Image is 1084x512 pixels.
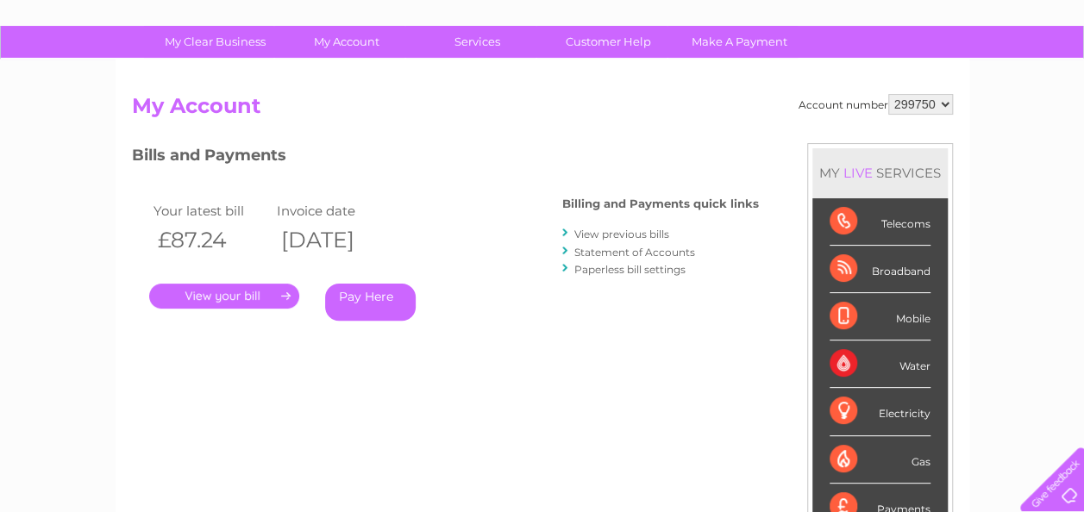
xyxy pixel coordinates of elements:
[149,199,273,222] td: Your latest bill
[1027,73,1068,86] a: Log out
[812,148,948,197] div: MY SERVICES
[574,263,686,276] a: Paperless bill settings
[132,143,759,173] h3: Bills and Payments
[830,198,930,246] div: Telecoms
[780,73,813,86] a: Water
[406,26,548,58] a: Services
[574,246,695,259] a: Statement of Accounts
[830,293,930,340] div: Mobile
[537,26,680,58] a: Customer Help
[934,73,959,86] a: Blog
[668,26,811,58] a: Make A Payment
[830,340,930,388] div: Water
[273,199,397,222] td: Invoice date
[135,9,950,84] div: Clear Business is a trading name of Verastar Limited (registered in [GEOGRAPHIC_DATA] No. 3667643...
[574,228,669,240] a: View previous bills
[562,197,759,210] h4: Billing and Payments quick links
[830,388,930,435] div: Electricity
[840,165,876,181] div: LIVE
[830,436,930,484] div: Gas
[969,73,1012,86] a: Contact
[325,284,416,321] a: Pay Here
[872,73,924,86] a: Telecoms
[759,9,878,30] a: 0333 014 3131
[799,94,953,115] div: Account number
[273,222,397,258] th: [DATE]
[38,45,126,97] img: logo.png
[824,73,862,86] a: Energy
[149,222,273,258] th: £87.24
[149,284,299,309] a: .
[830,246,930,293] div: Broadband
[132,94,953,127] h2: My Account
[275,26,417,58] a: My Account
[144,26,286,58] a: My Clear Business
